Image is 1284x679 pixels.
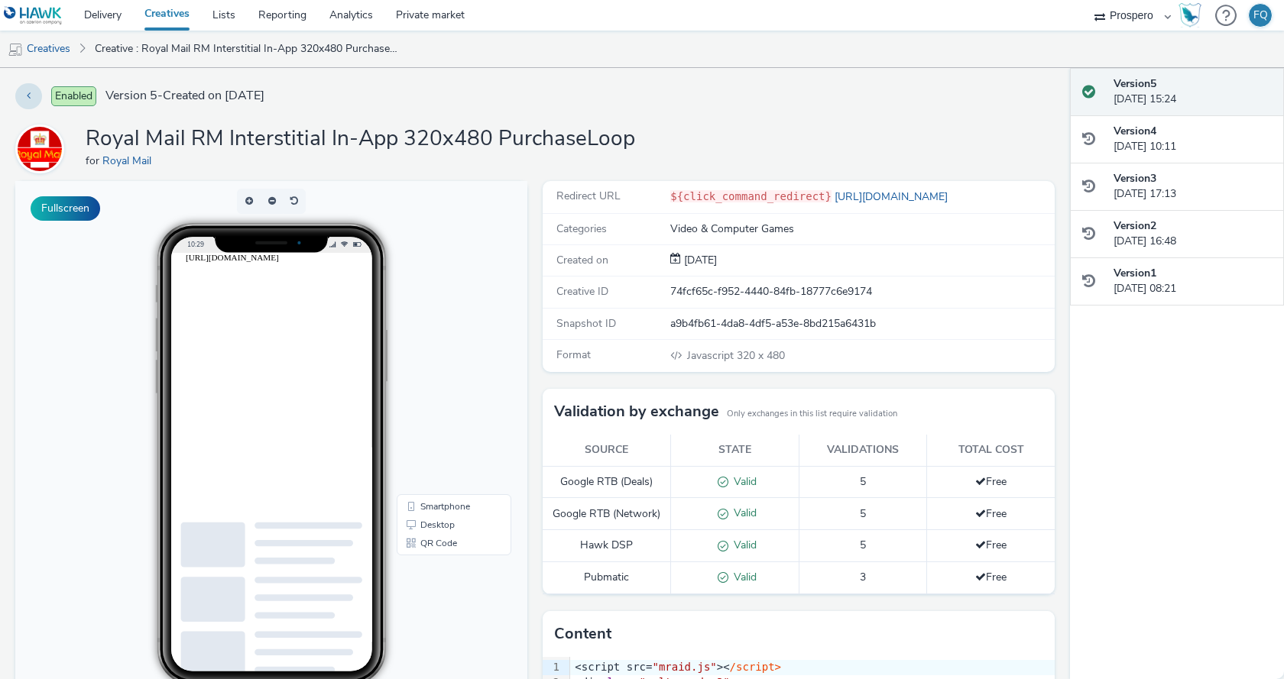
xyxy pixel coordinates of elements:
[556,284,608,299] span: Creative ID
[681,253,717,267] span: [DATE]
[543,466,671,498] td: Google RTB (Deals)
[384,316,493,335] li: Smartphone
[686,348,785,363] span: 320 x 480
[670,190,832,202] code: ${click_command_redirect}
[543,435,671,466] th: Source
[405,339,439,348] span: Desktop
[1114,171,1156,186] strong: Version 3
[543,562,671,594] td: Pubmatic
[102,154,157,168] a: Royal Mail
[15,141,70,156] a: Royal Mail
[860,506,866,521] span: 5
[671,435,799,466] th: State
[681,253,717,268] div: Creation 13 May 2025, 08:21
[4,6,63,25] img: undefined Logo
[556,189,621,203] span: Redirect URL
[1114,218,1272,250] div: [DATE] 16:48
[728,506,757,520] span: Valid
[556,348,591,362] span: Format
[687,348,737,363] span: Javascript
[543,660,562,675] div: 1
[727,408,897,420] small: Only exchanges in this list require validation
[730,661,781,673] span: /script>
[405,321,455,330] span: Smartphone
[18,127,62,171] img: Royal Mail
[1179,3,1201,27] img: Hawk Academy
[652,661,716,673] span: "mraid.js"
[543,530,671,562] td: Hawk DSP
[975,538,1007,552] span: Free
[728,538,757,552] span: Valid
[8,42,23,57] img: mobile
[543,498,671,530] td: Google RTB (Network)
[1114,124,1272,155] div: [DATE] 10:11
[405,357,442,367] span: QR Code
[670,284,1053,299] div: 74fcf65c-f952-4440-84fb-18777c6e9174
[1114,266,1156,280] strong: Version 1
[554,622,611,645] h3: Content
[728,474,757,489] span: Valid
[860,570,866,584] span: 3
[975,570,1007,584] span: Free
[86,154,102,168] span: for
[975,474,1007,489] span: Free
[172,59,189,67] span: 10:29
[927,435,1055,466] th: Total cost
[384,335,493,353] li: Desktop
[1179,3,1208,27] a: Hawk Academy
[1114,76,1156,91] strong: Version 5
[554,400,719,423] h3: Validation by exchange
[556,253,608,267] span: Created on
[384,353,493,371] li: QR Code
[105,87,264,105] span: Version 5 - Created on [DATE]
[86,124,635,154] h1: Royal Mail RM Interstitial In-App 320x480 PurchaseLoop
[87,31,408,67] a: Creative : Royal Mail RM Interstitial In-App 320x480 PurchaseLoop
[556,316,616,331] span: Snapshot ID
[728,570,757,584] span: Valid
[860,538,866,552] span: 5
[1114,266,1272,297] div: [DATE] 08:21
[860,474,866,489] span: 5
[1114,124,1156,138] strong: Version 4
[556,221,607,236] span: Categories
[799,435,927,466] th: Validations
[1114,76,1272,108] div: [DATE] 15:24
[832,189,954,204] a: [URL][DOMAIN_NAME]
[1114,218,1156,233] strong: Version 2
[1253,4,1268,27] div: FQ
[975,506,1007,521] span: Free
[670,316,1053,331] div: a9b4fb61-4da8-4df5-a53e-8bd215a6431b
[1114,171,1272,202] div: [DATE] 17:13
[670,221,1053,237] div: Video & Computer Games
[31,196,100,221] button: Fullscreen
[51,86,96,106] span: Enabled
